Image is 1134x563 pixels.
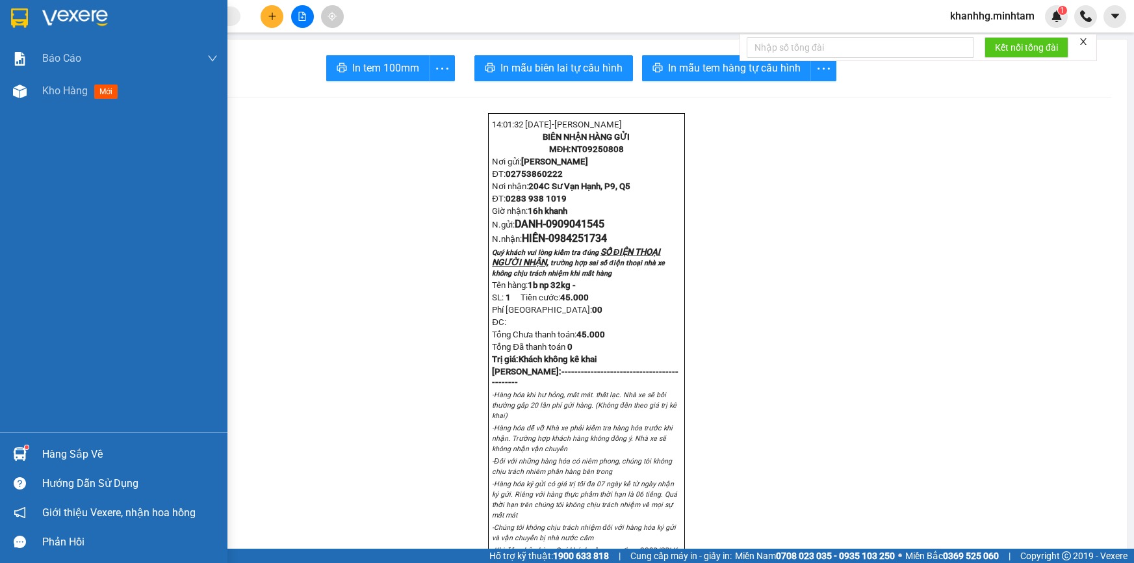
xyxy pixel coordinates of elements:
[492,523,676,542] em: -Chúng tôi không chịu trách nhiệm đối với hàng hóa ký gửi và vận chuyển bị nhà nước cấm
[492,169,506,179] span: ĐT:
[630,549,732,563] span: Cung cấp máy in - giấy in:
[553,551,609,561] strong: 1900 633 818
[506,194,567,203] span: 0283 938 1019
[25,445,29,449] sup: 1
[492,354,519,364] span: Trị giá:
[13,52,27,66] img: solution-icon
[328,12,337,21] span: aim
[261,5,283,28] button: plus
[352,60,419,76] span: In tem 100mm
[492,181,630,191] span: Nơi nhận:
[898,553,902,558] span: ⚪️
[546,218,604,230] span: 0909041545
[42,445,218,464] div: Hàng sắp về
[500,60,623,76] span: In mẫu biên lai tự cấu hình
[560,293,589,302] span: 45.000
[13,85,27,98] img: warehouse-icon
[642,55,811,81] button: printerIn mẫu tem hàng tự cấu hình
[492,317,506,327] span: ĐC:
[567,342,573,352] span: 0
[1062,551,1071,560] span: copyright
[985,37,1068,58] button: Kết nối tổng đài
[668,60,801,76] span: In mẫu tem hàng tự cấu hình
[1051,10,1063,22] img: icon-new-feature
[42,474,218,493] div: Hướng dẫn sử dụng
[747,37,974,58] input: Nhập số tổng đài
[492,220,604,229] span: N.gửi:
[207,53,218,64] span: down
[94,85,118,99] span: mới
[528,280,576,290] span: 1b np 32kg -
[492,259,665,278] span: trường hợp sai số điện thoại nhà xe không chịu trách nhiệm khi mất hàng
[776,551,895,561] strong: 0708 023 035 - 0935 103 250
[592,305,602,315] strong: 0
[619,549,621,563] span: |
[735,549,895,563] span: Miền Nam
[1058,6,1067,15] sup: 1
[940,8,1045,24] span: khanhhg.minhtam
[1109,10,1121,22] span: caret-down
[521,293,589,302] span: Tiền cước:
[485,62,495,75] span: printer
[11,8,28,28] img: logo-vxr
[321,5,344,28] button: aim
[549,144,625,154] strong: MĐH:
[430,60,454,77] span: more
[492,367,678,387] strong: [PERSON_NAME]:--------------------------------------------
[1103,5,1126,28] button: caret-down
[492,157,588,166] span: Nơi gửi:
[811,60,836,77] span: more
[14,536,26,548] span: message
[492,234,607,244] span: N.nhận:
[268,12,277,21] span: plus
[492,293,504,302] span: SL:
[543,132,630,142] strong: BIÊN NHẬN HÀNG GỬI
[429,55,455,81] button: more
[1079,37,1088,46] span: close
[42,532,218,552] div: Phản hồi
[576,330,605,339] span: 45.000
[905,549,999,563] span: Miền Bắc
[492,206,567,216] span: Giờ nhận:
[506,169,563,179] span: 02753860222
[42,50,81,66] span: Báo cáo
[492,280,576,290] span: Tên hàng:
[14,477,26,490] span: question-circle
[1009,549,1011,563] span: |
[13,447,27,461] img: warehouse-icon
[326,55,430,81] button: printerIn tem 100mm
[42,85,88,97] span: Kho hàng
[492,120,622,129] span: 14:01:32 [DATE]-
[995,40,1058,55] span: Kết nối tổng đài
[492,424,673,453] em: -Hàng hóa dễ vỡ Nhà xe phải kiểm tra hàng hóa trước khi nhận. Trường hợp khách hàng không đồng ý....
[515,218,604,230] span: DANH-
[492,391,677,420] em: -Hàng hóa khi hư hỏng, mất mát. thất lạc. Nhà xe sẽ bồi thường gấp 20 lần phí gửi hàng. (Không đề...
[14,506,26,519] span: notification
[492,457,672,476] em: -Đối với những hàng hóa có niêm phong, chúng tôi không chịu trách nhiêm phần hàng bên trong
[337,62,347,75] span: printer
[492,248,599,257] span: Quý khách vui lòng kiểm tra đúng
[492,305,602,315] span: Phí [GEOGRAPHIC_DATA]:
[492,247,660,267] span: SỐ ĐIỆN THOẠI NGƯỜI NHẬN,
[943,551,999,561] strong: 0369 525 060
[652,62,663,75] span: printer
[492,480,677,519] em: -Hàng hóa ký gửi có giá trị tối đa 07 ngày kể từ ngày nhận ký gửi. Riêng với hàng thực phẩm thời ...
[474,55,633,81] button: printerIn mẫu biên lai tự cấu hình
[522,232,548,244] span: HIỀN-
[548,232,607,244] span: 0984251734
[528,181,630,191] span: 204C Sư Vạn Hạnh, P9, Q5
[519,354,597,364] span: Khách không kê khai
[597,305,602,315] span: 0
[492,330,605,339] span: Tổng Chưa thanh toán:
[489,549,609,563] span: Hỗ trợ kỹ thuật:
[291,5,314,28] button: file-add
[298,12,307,21] span: file-add
[571,144,624,154] span: NT09250808
[554,120,622,129] span: [PERSON_NAME]
[42,504,196,521] span: Giới thiệu Vexere, nhận hoa hồng
[521,157,588,166] span: [PERSON_NAME]
[506,293,511,302] span: 1
[1060,6,1064,15] span: 1
[528,206,567,216] span: 16h khanh
[492,342,565,352] span: Tổng Đã thanh toán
